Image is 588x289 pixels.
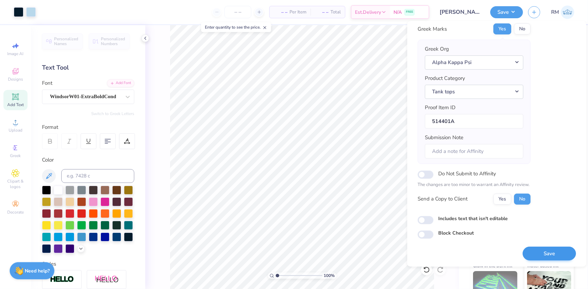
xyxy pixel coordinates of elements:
button: Yes [493,23,511,34]
input: e.g. 7428 c [61,169,134,183]
button: Switch to Greek Letters [91,111,134,116]
label: Do Not Submit to Affinity [438,169,496,178]
span: Personalized Numbers [101,37,125,46]
span: Upload [9,127,22,133]
button: Alpha Kappa Psi [425,55,523,69]
span: FREE [406,10,413,14]
div: Enter quantity to see the price. [201,22,271,32]
button: No [514,23,531,34]
img: Roberta Manuel [561,6,574,19]
div: Add Font [107,79,134,87]
div: Send a Copy to Client [418,195,468,203]
span: Add Text [7,102,24,107]
img: Shadow [95,275,119,284]
label: Submission Note [425,134,463,142]
span: Greek [10,153,21,158]
span: – – [274,9,287,16]
input: – – [224,6,251,18]
div: Format [42,123,135,131]
button: No [514,193,531,204]
span: N/A [393,9,402,16]
div: Text Tool [42,63,134,72]
span: Clipart & logos [3,178,28,189]
input: Add a note for Affinity [425,144,523,158]
span: Decorate [7,209,24,215]
button: Save [523,246,576,260]
button: Yes [493,193,511,204]
button: Save [490,6,523,18]
label: Greek Org [425,45,449,53]
div: Styles [42,260,134,268]
span: Image AI [8,51,24,56]
button: Tank tops [425,84,523,98]
span: Per Item [290,9,306,16]
img: Stroke [50,276,74,283]
label: Includes text that isn't editable [438,215,508,222]
span: – – [315,9,328,16]
span: Total [330,9,341,16]
p: The changes are too minor to warrant an Affinity review. [418,182,531,188]
span: 100 % [324,272,335,279]
span: Designs [8,76,23,82]
div: Greek Marks [418,25,447,33]
label: Font [42,79,52,87]
span: Personalized Names [54,37,78,46]
span: RM [551,8,559,16]
input: Untitled Design [434,5,485,19]
span: Est. Delivery [355,9,381,16]
label: Block Checkout [438,229,474,237]
label: Product Category [425,74,465,82]
label: Proof Item ID [425,104,455,112]
strong: Need help? [25,268,50,274]
div: Color [42,156,134,164]
a: RM [551,6,574,19]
